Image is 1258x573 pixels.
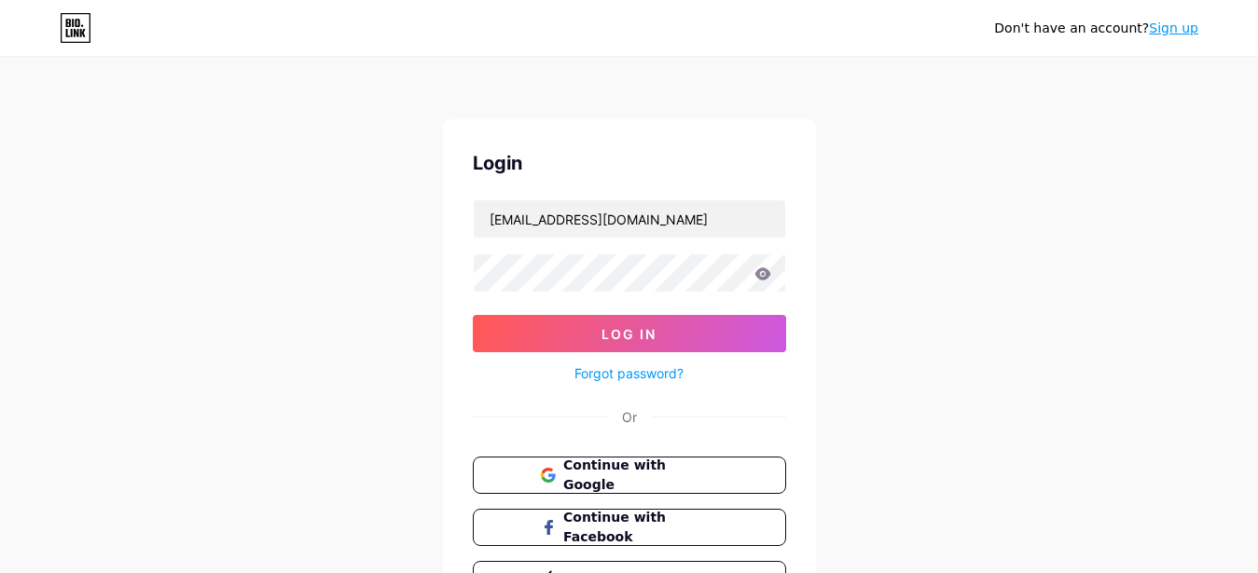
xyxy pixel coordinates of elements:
[473,509,786,546] button: Continue with Facebook
[601,326,657,342] span: Log In
[574,363,684,383] a: Forgot password?
[473,457,786,494] button: Continue with Google
[622,407,637,427] div: Or
[563,508,717,547] span: Continue with Facebook
[474,200,785,238] input: Username
[1149,20,1198,35] a: Sign up
[563,456,717,495] span: Continue with Google
[473,315,786,352] button: Log In
[994,19,1198,38] div: Don't have an account?
[473,149,786,177] div: Login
